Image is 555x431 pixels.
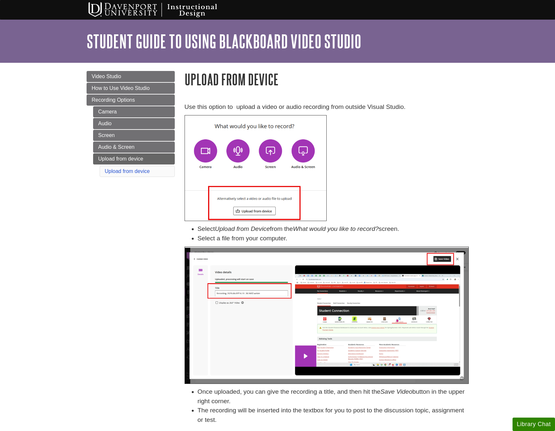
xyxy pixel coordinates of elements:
[87,83,175,94] a: How to Use Video Studio
[198,224,469,234] li: Select from the screen.
[87,71,175,82] a: Video Studio
[105,168,150,174] a: Upload from device
[185,115,327,221] img: recording options
[92,74,121,79] span: Video Studio
[87,31,361,51] a: Student Guide to Using Blackboard Video Studio
[381,388,413,395] em: Save Video
[93,118,175,129] a: Audio
[93,153,175,164] a: Upload from device
[215,225,270,232] em: Upload from Device
[293,225,379,232] em: What would you like to record?
[198,406,469,425] li: The recording will be inserted into the textbox for you to post to the discussion topic, assignme...
[83,2,240,18] img: Davenport University Instructional Design
[93,130,175,141] a: Screen
[185,71,469,88] h1: Upload from device
[87,95,175,106] a: Recording Options
[92,85,150,91] span: How to Use Video Studio
[93,142,175,153] a: Audio & Screen
[185,247,469,384] img: upload recording
[198,387,469,406] li: Once uploaded, you can give the recording a title, and then hit the button in the upper right cor...
[198,234,469,243] li: Select a file from your computer.
[92,97,135,103] span: Recording Options
[513,418,555,431] button: Library Chat
[93,106,175,117] a: Camera
[87,71,175,178] div: Guide Page Menu
[185,102,469,112] p: Use this option to upload a video or audio recording from outside Visual Studio.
